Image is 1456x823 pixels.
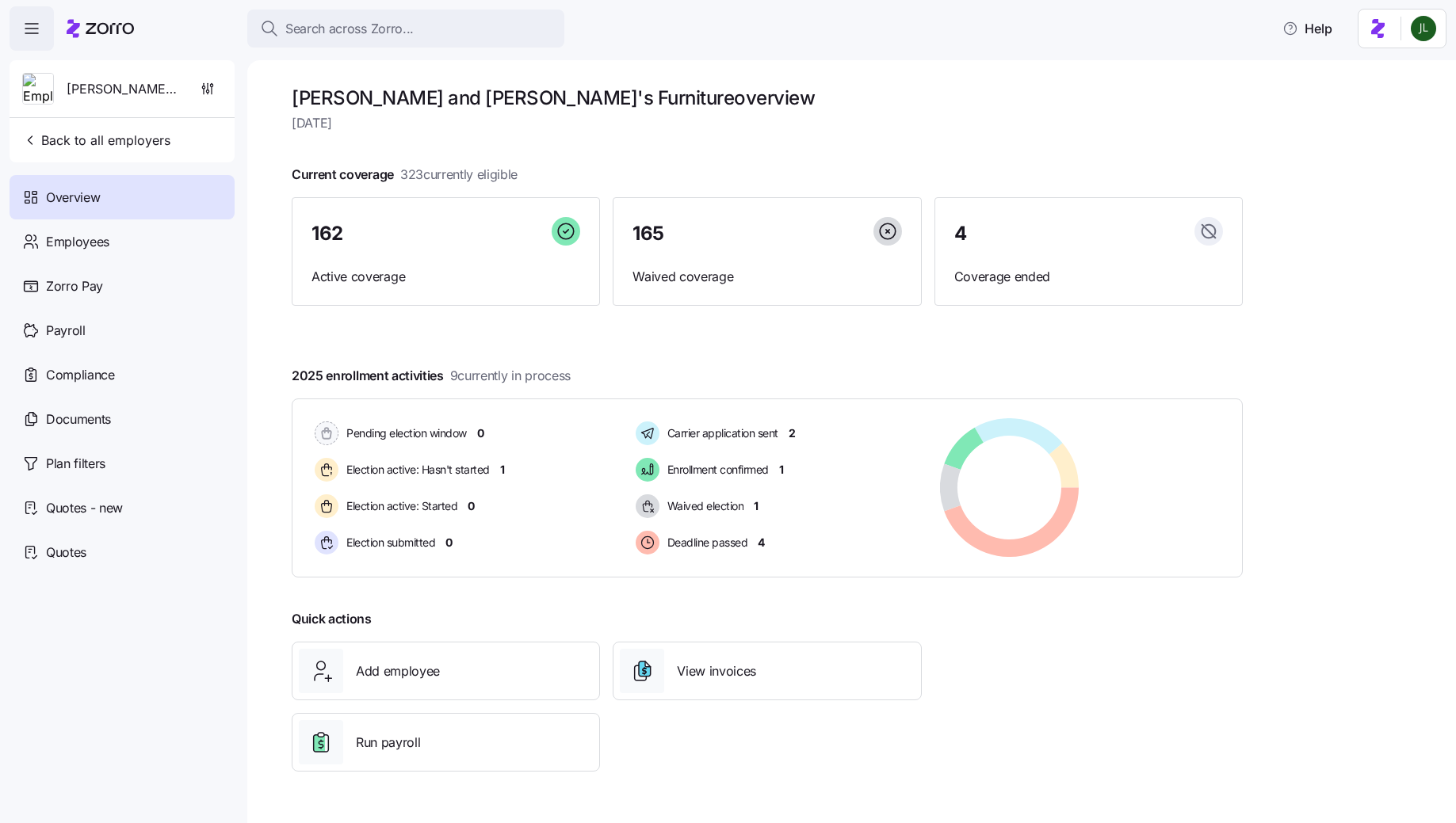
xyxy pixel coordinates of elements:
[16,124,177,156] button: Back to all employers
[779,462,784,478] span: 1
[46,321,86,341] span: Payroll
[754,498,759,514] span: 1
[632,267,901,287] span: Waived coverage
[1270,13,1345,44] button: Help
[10,308,235,352] a: Payroll
[46,410,111,429] span: Documents
[285,19,414,39] span: Search across Zorro...
[356,661,440,681] span: Add employee
[292,86,1243,110] h1: [PERSON_NAME] and [PERSON_NAME]'s Furniture overview
[292,113,1243,133] span: [DATE]
[342,425,467,441] span: Pending election window
[1282,19,1332,38] span: Help
[477,425,484,441] span: 0
[67,79,181,99] span: [PERSON_NAME] and [PERSON_NAME]'s Furniture
[10,441,235,486] a: Plan filters
[23,74,53,105] img: Employer logo
[292,165,518,185] span: Current coverage
[400,165,518,185] span: 323 currently eligible
[954,267,1223,287] span: Coverage ended
[311,267,580,287] span: Active coverage
[292,366,571,386] span: 2025 enrollment activities
[663,425,778,441] span: Carrier application sent
[46,232,109,252] span: Employees
[247,10,564,48] button: Search across Zorro...
[663,535,748,551] span: Deadline passed
[46,188,100,208] span: Overview
[445,535,453,551] span: 0
[663,462,769,478] span: Enrollment confirmed
[10,264,235,308] a: Zorro Pay
[632,224,664,243] span: 165
[356,733,420,753] span: Run payroll
[10,530,235,574] a: Quotes
[677,661,756,681] span: View invoices
[342,462,490,478] span: Election active: Hasn't started
[342,498,457,514] span: Election active: Started
[789,425,796,441] span: 2
[46,498,123,518] span: Quotes - new
[46,276,103,296] span: Zorro Pay
[46,543,86,562] span: Quotes
[500,462,505,478] span: 1
[468,498,475,514] span: 0
[311,224,343,243] span: 162
[46,365,115,385] span: Compliance
[10,486,235,530] a: Quotes - new
[342,535,435,551] span: Election submitted
[450,366,571,386] span: 9 currently in process
[22,131,170,150] span: Back to all employers
[1411,16,1436,41] img: d9b9d5af0451fe2f8c405234d2cf2198
[663,498,744,514] span: Waived election
[10,219,235,264] a: Employees
[46,454,105,474] span: Plan filters
[292,609,372,629] span: Quick actions
[10,175,235,219] a: Overview
[10,397,235,441] a: Documents
[758,535,765,551] span: 4
[954,224,967,243] span: 4
[10,352,235,397] a: Compliance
